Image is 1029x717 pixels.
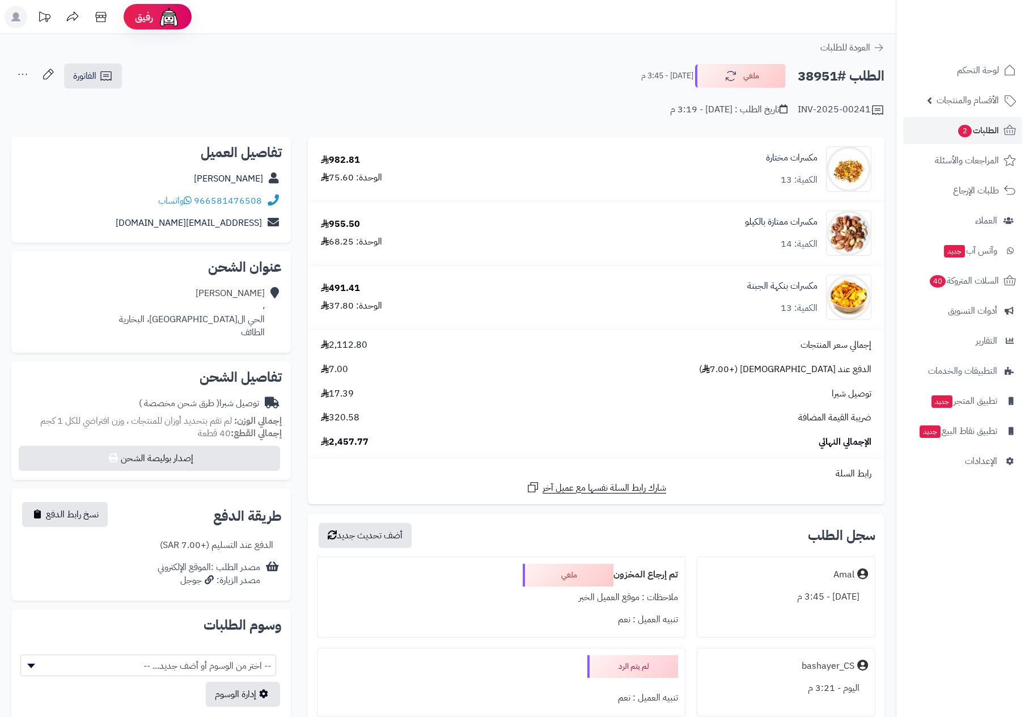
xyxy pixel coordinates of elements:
div: 491.41 [321,282,360,295]
div: الوحدة: 37.80 [321,300,382,313]
span: التطبيقات والخدمات [928,363,997,379]
button: نسخ رابط الدفع [22,502,108,527]
div: الكمية: 14 [781,238,818,251]
a: شارك رابط السلة نفسها مع عميل آخر [526,480,666,495]
span: الإعدادات [965,453,997,469]
div: الكمية: 13 [781,302,818,315]
a: المراجعات والأسئلة [903,147,1022,174]
h2: تفاصيل الشحن [20,370,282,384]
a: 966581476508 [194,194,262,208]
strong: إجمالي القطع: [231,427,282,440]
span: التقارير [976,333,997,349]
div: ملاحظات : موقع العميل الخبر [324,587,678,609]
div: 982.81 [321,154,360,167]
a: تطبيق نقاط البيعجديد [903,417,1022,445]
a: طلبات الإرجاع [903,177,1022,204]
span: وآتس آب [943,243,997,259]
span: شارك رابط السلة نفسها مع عميل آخر [543,482,666,495]
span: جديد [931,395,952,408]
span: العملاء [975,213,997,229]
a: التطبيقات والخدمات [903,357,1022,385]
a: [EMAIL_ADDRESS][DOMAIN_NAME] [116,216,262,230]
span: 2,112.80 [321,339,367,352]
div: لم يتم الرد [587,655,678,678]
span: ( طرق شحن مخصصة ) [139,397,219,410]
a: مكسرات مختارة [766,151,818,165]
a: تطبيق المتجرجديد [903,387,1022,415]
div: [PERSON_NAME] ، الحي ال[GEOGRAPHIC_DATA]، البخارية الطائف [119,287,265,339]
small: 40 قطعة [198,427,282,440]
span: -- اختر من الوسوم أو أضف جديد... -- [20,655,276,676]
span: الأقسام والمنتجات [937,92,999,108]
div: الوحدة: 75.60 [321,171,382,184]
a: الفاتورة [64,64,122,88]
span: توصيل شبرا [832,387,871,400]
span: لم تقم بتحديد أوزان للمنتجات ، وزن افتراضي للكل 1 كجم [40,414,232,428]
div: الوحدة: 68.25 [321,235,382,248]
h3: سجل الطلب [808,529,875,542]
button: إصدار بوليصة الشحن [19,446,280,471]
span: رفيق [135,10,153,24]
div: مصدر الزيارة: جوجل [158,574,260,587]
a: الإعدادات [903,448,1022,475]
a: العملاء [903,207,1022,234]
strong: إجمالي الوزن: [234,414,282,428]
span: 2 [958,125,972,137]
span: أدوات التسويق [948,303,997,319]
a: أدوات التسويق [903,297,1022,324]
span: لوحة التحكم [957,62,999,78]
a: واتساب [158,194,192,208]
span: الدفع عند [DEMOGRAPHIC_DATA] (+7.00 ) [699,363,871,376]
div: تاريخ الطلب : [DATE] - 3:19 م [670,103,787,116]
h2: الطلب #38951 [798,65,884,88]
b: تم إرجاع المخزون [613,568,678,581]
a: وآتس آبجديد [903,237,1022,264]
div: تنبيه العميل : نعم [324,687,678,709]
div: [DATE] - 3:45 م [704,586,868,608]
span: 320.58 [321,411,359,424]
div: الكمية: 13 [781,174,818,187]
a: لوحة التحكم [903,57,1022,84]
img: 1664186449-images%20(6)-90x90.jpg [827,210,871,256]
div: Amal [833,568,854,581]
span: العودة للطلبات [820,41,870,54]
div: bashayer_CS [802,660,854,673]
span: 2,457.77 [321,436,369,449]
a: إدارة الوسوم [206,682,280,707]
span: الإجمالي النهائي [819,436,871,449]
span: نسخ رابط الدفع [46,508,99,521]
span: تطبيق المتجر [930,393,997,409]
a: العودة للطلبات [820,41,884,54]
h2: عنوان الشحن [20,260,282,274]
button: أضف تحديث جديد [319,523,412,548]
a: الطلبات2 [903,117,1022,144]
a: مكسرات بنكهة الجبنة [747,280,818,293]
a: السلات المتروكة40 [903,267,1022,294]
span: -- اختر من الوسوم أو أضف جديد... -- [21,655,276,677]
span: 7.00 [321,363,348,376]
a: [PERSON_NAME] [194,172,263,185]
span: طلبات الإرجاع [953,183,999,199]
span: إجمالي سعر المنتجات [801,339,871,352]
div: تنبيه العميل : نعم [324,609,678,631]
span: الطلبات [957,123,999,138]
div: 955.50 [321,218,360,231]
span: الفاتورة [73,69,96,83]
span: المراجعات والأسئلة [935,153,999,168]
h2: تفاصيل العميل [20,146,282,159]
a: التقارير [903,327,1022,355]
a: تحديثات المنصة [30,6,58,31]
img: 1749134957-WhatsApp%20Image%202025-06-05%20at%205.48.18%20PM-90x90.jpeg [827,275,871,320]
span: 40 [930,275,946,288]
button: ملغي [695,64,786,88]
img: ai-face.png [158,6,180,28]
div: مصدر الطلب :الموقع الإلكتروني [158,561,260,587]
div: رابط السلة [312,467,880,480]
small: [DATE] - 3:45 م [641,70,693,82]
span: جديد [920,425,941,438]
div: توصيل شبرا [139,397,259,410]
span: السلات المتروكة [929,273,999,289]
div: اليوم - 3:21 م [704,677,868,699]
h2: طريقة الدفع [213,509,282,523]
